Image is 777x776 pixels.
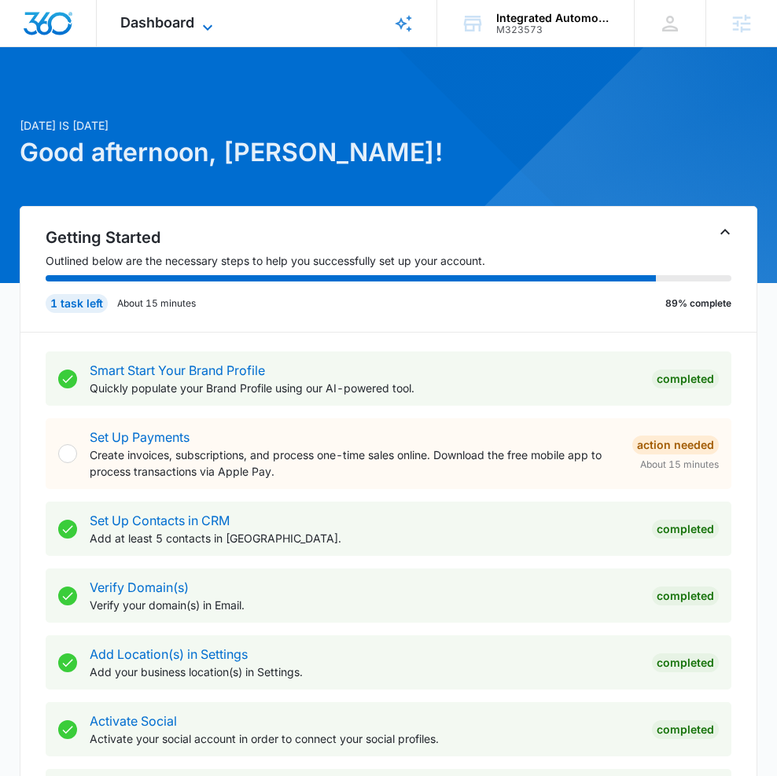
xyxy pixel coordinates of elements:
span: About 15 minutes [640,458,719,472]
a: Set Up Contacts in CRM [90,513,230,528]
h1: Good afternoon, [PERSON_NAME]! [20,134,758,171]
p: 89% complete [665,296,731,311]
a: Verify Domain(s) [90,579,189,595]
div: Completed [652,653,719,672]
div: Completed [652,720,719,739]
div: account name [496,12,611,24]
p: Add your business location(s) in Settings. [90,664,640,680]
p: Activate your social account in order to connect your social profiles. [90,730,640,747]
button: Toggle Collapse [716,223,735,241]
a: Smart Start Your Brand Profile [90,362,265,378]
div: 1 task left [46,294,108,313]
span: Dashboard [120,14,194,31]
div: Completed [652,520,719,539]
h2: Getting Started [46,226,732,249]
p: Add at least 5 contacts in [GEOGRAPHIC_DATA]. [90,530,640,546]
div: Completed [652,587,719,605]
p: Outlined below are the necessary steps to help you successfully set up your account. [46,252,732,269]
p: About 15 minutes [117,296,196,311]
div: account id [496,24,611,35]
p: Create invoices, subscriptions, and process one-time sales online. Download the free mobile app t... [90,447,620,480]
p: Quickly populate your Brand Profile using our AI-powered tool. [90,380,640,396]
a: Set Up Payments [90,429,190,445]
div: Completed [652,370,719,388]
a: Add Location(s) in Settings [90,646,248,662]
p: Verify your domain(s) in Email. [90,597,640,613]
p: [DATE] is [DATE] [20,117,758,134]
div: Action Needed [632,436,719,454]
a: Activate Social [90,713,177,729]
